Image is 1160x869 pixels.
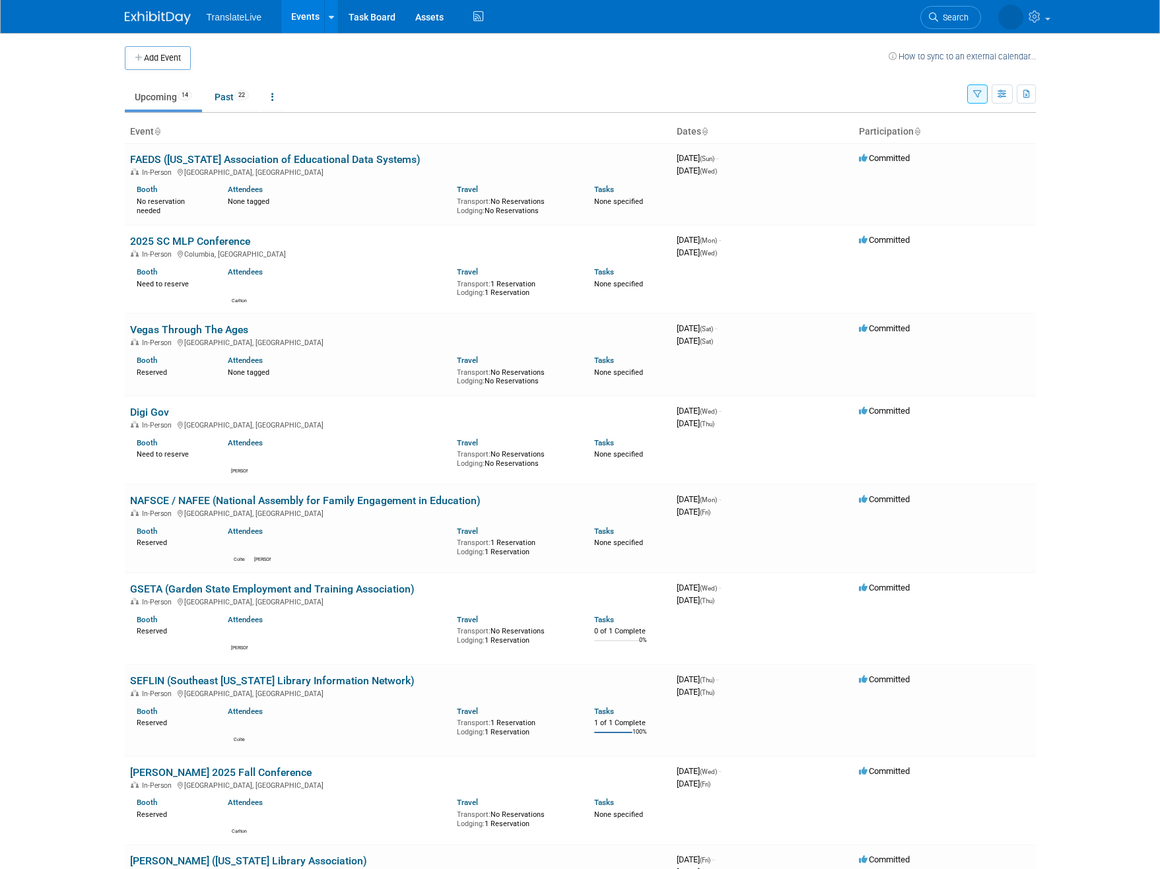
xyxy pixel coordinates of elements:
img: In-Person Event [131,338,139,345]
span: [DATE] [677,418,714,428]
a: NAFSCE / NAFEE (National Assembly for Family Engagement in Education) [130,494,481,507]
img: ExhibitDay [125,11,191,24]
img: Sheldon Franklin [255,539,271,555]
span: Lodging: [457,820,485,828]
a: Sort by Participation Type [914,126,920,137]
div: None tagged [228,366,447,377]
a: Tasks [594,438,614,447]
div: 1 Reservation 1 Reservation [457,277,574,298]
a: Booth [137,707,157,716]
th: Dates [671,121,854,143]
span: 14 [178,90,192,100]
span: (Wed) [700,408,717,415]
span: (Mon) [700,496,717,503]
span: Transport: [457,368,491,377]
span: Transport: [457,538,491,547]
a: Booth [137,356,157,365]
div: Need to reserve [137,277,209,289]
div: No reservation needed [137,195,209,215]
a: Tasks [594,356,614,365]
div: [GEOGRAPHIC_DATA], [GEOGRAPHIC_DATA] [130,688,666,698]
span: Lodging: [457,459,485,468]
span: - [715,323,717,333]
div: Colte Swift [231,735,248,743]
div: 0 of 1 Complete [594,627,666,636]
span: (Sat) [700,325,713,333]
span: [DATE] [677,854,714,864]
img: Carlton Irvis [232,811,248,827]
a: Booth [137,615,157,624]
a: Vegas Through The Ages [130,323,248,336]
span: - [719,583,721,593]
th: Event [125,121,671,143]
span: [DATE] [677,336,713,346]
span: In-Person [142,781,176,790]
span: [DATE] [677,674,718,684]
div: 1 Reservation 1 Reservation [457,716,574,736]
span: - [719,235,721,245]
span: (Fri) [700,781,710,788]
img: In-Person Event [131,598,139,604]
span: Committed [859,766,910,776]
a: Sort by Start Date [701,126,708,137]
a: Tasks [594,615,614,624]
span: [DATE] [677,494,721,504]
span: (Fri) [700,856,710,864]
span: Committed [859,854,910,864]
th: Participation [854,121,1036,143]
span: - [719,494,721,504]
span: Committed [859,494,910,504]
span: - [716,153,718,163]
div: [GEOGRAPHIC_DATA], [GEOGRAPHIC_DATA] [130,779,666,790]
span: (Sun) [700,155,714,162]
span: None specified [594,280,643,288]
div: No Reservations No Reservations [457,195,574,215]
a: Booth [137,527,157,536]
a: Attendees [228,707,263,716]
a: Sort by Event Name [154,126,160,137]
span: Committed [859,235,910,245]
a: Tasks [594,707,614,716]
span: Transport: [457,627,491,635]
span: None specified [594,810,643,819]
div: Reserved [137,716,209,728]
a: Digi Gov [130,406,169,418]
span: Transport: [457,197,491,206]
img: In-Person Event [131,168,139,175]
a: Attendees [228,527,263,536]
a: Attendees [228,356,263,365]
div: None tagged [228,195,447,207]
a: Attendees [228,438,263,447]
div: [GEOGRAPHIC_DATA], [GEOGRAPHIC_DATA] [130,507,666,518]
span: (Fri) [700,509,710,516]
div: [GEOGRAPHIC_DATA], [GEOGRAPHIC_DATA] [130,596,666,606]
span: 22 [234,90,249,100]
a: [PERSON_NAME] 2025 Fall Conference [130,766,312,779]
div: [GEOGRAPHIC_DATA], [GEOGRAPHIC_DATA] [130,337,666,347]
span: None specified [594,450,643,459]
img: In-Person Event [131,690,139,696]
div: Columbia, [GEOGRAPHIC_DATA] [130,248,666,259]
div: Colte Swift [231,555,248,563]
td: 0% [639,637,647,655]
span: Committed [859,674,910,684]
button: Add Event [125,46,191,70]
div: Sheldon Franklin [254,555,271,563]
span: [DATE] [677,406,721,416]
a: Search [920,6,981,29]
a: Past22 [205,84,259,110]
div: No Reservations No Reservations [457,447,574,468]
a: Travel [457,527,478,536]
span: (Sat) [700,338,713,345]
span: [DATE] [677,153,718,163]
div: Carlton Irvis [231,827,248,835]
span: (Mon) [700,237,717,244]
div: No Reservations 1 Reservation [457,624,574,645]
span: Search [938,13,969,22]
span: (Thu) [700,689,714,696]
span: Lodging: [457,377,485,385]
a: Booth [137,267,157,276]
span: Lodging: [457,548,485,556]
span: (Thu) [700,676,714,684]
span: (Wed) [700,768,717,775]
